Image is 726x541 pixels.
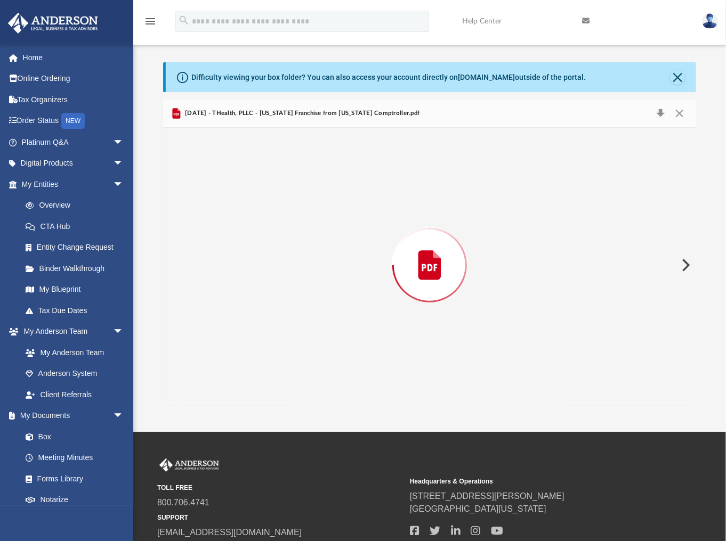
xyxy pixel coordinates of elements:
[15,342,129,363] a: My Anderson Team
[7,321,134,342] a: My Anderson Teamarrow_drop_down
[157,458,221,472] img: Anderson Advisors Platinum Portal
[113,405,134,427] span: arrow_drop_down
[163,100,697,403] div: Preview
[113,321,134,343] span: arrow_drop_down
[5,13,101,34] img: Anderson Advisors Platinum Portal
[410,504,546,513] a: [GEOGRAPHIC_DATA][US_STATE]
[670,70,685,85] button: Close
[15,468,129,489] a: Forms Library
[7,47,140,68] a: Home
[7,110,140,132] a: Order StatusNEW
[673,250,697,280] button: Next File
[15,363,134,384] a: Anderson System
[144,15,157,28] i: menu
[15,195,140,216] a: Overview
[15,447,134,469] a: Meeting Minutes
[113,153,134,175] span: arrow_drop_down
[15,384,134,405] a: Client Referrals
[157,528,302,537] a: [EMAIL_ADDRESS][DOMAIN_NAME]
[7,68,140,89] a: Online Ordering
[7,132,140,153] a: Platinum Q&Aarrow_drop_down
[7,405,134,427] a: My Documentsarrow_drop_down
[410,477,655,486] small: Headquarters & Operations
[7,174,140,195] a: My Entitiesarrow_drop_down
[157,498,209,507] a: 800.706.4741
[15,489,134,511] a: Notarize
[15,216,140,237] a: CTA Hub
[144,20,157,28] a: menu
[15,279,134,300] a: My Blueprint
[410,491,564,501] a: [STREET_ADDRESS][PERSON_NAME]
[7,89,140,110] a: Tax Organizers
[113,174,134,195] span: arrow_drop_down
[157,513,402,522] small: SUPPORT
[702,13,718,29] img: User Pic
[670,106,689,121] button: Close
[15,258,140,279] a: Binder Walkthrough
[157,483,402,493] small: TOLL FREE
[61,113,85,129] div: NEW
[15,426,129,447] a: Box
[15,237,140,258] a: Entity Change Request
[651,106,671,121] button: Download
[7,153,140,174] a: Digital Productsarrow_drop_down
[192,72,586,83] div: Difficulty viewing your box folder? You can also access your account directly on outside of the p...
[178,14,190,26] i: search
[458,73,515,81] a: [DOMAIN_NAME]
[113,132,134,153] span: arrow_drop_down
[15,300,140,321] a: Tax Due Dates
[183,109,420,118] span: [DATE] - THealth, PLLC - [US_STATE] Franchise from [US_STATE] Comptroller.pdf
